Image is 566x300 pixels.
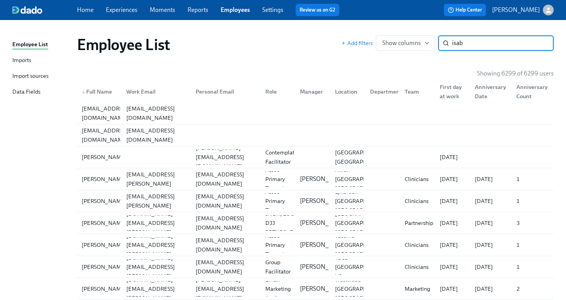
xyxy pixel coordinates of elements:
[341,39,373,47] button: Add filters
[364,84,399,99] div: Department
[77,168,554,190] a: [PERSON_NAME][PERSON_NAME][EMAIL_ADDRESS][PERSON_NAME][DOMAIN_NAME][EMAIL_ADDRESS][DOMAIN_NAME]As...
[477,69,554,78] p: Showing 6299 of 6299 users
[77,234,554,256] a: [PERSON_NAME][PERSON_NAME][DOMAIN_NAME][EMAIL_ADDRESS][PERSON_NAME][DOMAIN_NAME][EMAIL_ADDRESS][D...
[434,84,469,99] div: First day at work
[262,231,294,259] div: Assoc Primary Therapist
[296,4,339,16] button: Review us on G2
[79,126,133,144] div: [EMAIL_ADDRESS][DOMAIN_NAME]
[472,240,511,250] div: [DATE]
[79,87,120,96] div: Full Name
[402,218,439,228] div: Partnerships
[77,102,554,124] div: [EMAIL_ADDRESS][DOMAIN_NAME][EMAIL_ADDRESS][DOMAIN_NAME]
[300,6,335,14] a: Review us on G2
[492,6,540,14] p: [PERSON_NAME]
[300,197,348,205] p: [PERSON_NAME]
[332,187,395,215] div: Lynbrook [GEOGRAPHIC_DATA] [GEOGRAPHIC_DATA]
[300,285,348,293] p: [PERSON_NAME]
[513,218,552,228] div: 3
[77,124,554,146] div: [EMAIL_ADDRESS][DOMAIN_NAME][EMAIL_ADDRESS][DOMAIN_NAME]
[79,262,130,272] div: [PERSON_NAME]
[77,146,554,168] a: [PERSON_NAME][PERSON_NAME][EMAIL_ADDRESS][DOMAIN_NAME]Contemplative Facilitator[GEOGRAPHIC_DATA],...
[123,244,190,290] div: [PERSON_NAME][DOMAIN_NAME][EMAIL_ADDRESS][PERSON_NAME][DOMAIN_NAME]
[472,262,511,272] div: [DATE]
[513,240,552,250] div: 1
[297,87,329,96] div: Manager
[492,5,554,15] button: [PERSON_NAME]
[77,190,554,212] a: [PERSON_NAME][PERSON_NAME][EMAIL_ADDRESS][PERSON_NAME][DOMAIN_NAME][EMAIL_ADDRESS][DOMAIN_NAME]As...
[513,196,552,206] div: 1
[193,214,259,232] div: [EMAIL_ADDRESS][DOMAIN_NAME]
[262,258,294,276] div: Group Facilitator
[221,6,250,13] a: Employees
[120,84,190,99] div: Work Email
[437,218,469,228] div: [DATE]
[262,148,305,166] div: Contemplative Facilitator
[300,219,348,227] p: [PERSON_NAME]
[193,170,259,188] div: [EMAIL_ADDRESS][DOMAIN_NAME]
[513,262,552,272] div: 1
[262,187,294,215] div: Assoc Primary Therapist
[444,4,486,16] button: Help Center
[332,165,395,193] div: Akron [GEOGRAPHIC_DATA] [GEOGRAPHIC_DATA]
[12,72,71,81] a: Import sources
[193,236,259,254] div: [EMAIL_ADDRESS][DOMAIN_NAME]
[437,196,469,206] div: [DATE]
[262,87,294,96] div: Role
[437,284,469,293] div: [DATE]
[79,84,120,99] div: ▲Full Name
[12,87,40,97] div: Data Fields
[77,278,554,300] a: [PERSON_NAME][PERSON_NAME][DOMAIN_NAME][EMAIL_ADDRESS][PERSON_NAME][DOMAIN_NAME][PERSON_NAME][EMA...
[12,40,48,50] div: Employee List
[79,174,130,184] div: [PERSON_NAME]
[300,175,348,183] p: [PERSON_NAME]
[332,231,395,259] div: Tacoma [GEOGRAPHIC_DATA] [GEOGRAPHIC_DATA]
[376,35,435,51] button: Show columns
[82,90,85,94] span: ▲
[123,126,190,144] div: [EMAIL_ADDRESS][DOMAIN_NAME]
[332,209,395,237] div: [GEOGRAPHIC_DATA] [GEOGRAPHIC_DATA] [GEOGRAPHIC_DATA]
[472,174,511,184] div: [DATE]
[472,196,511,206] div: [DATE]
[79,104,133,122] div: [EMAIL_ADDRESS][DOMAIN_NAME]
[259,84,294,99] div: Role
[150,6,175,13] a: Moments
[437,240,469,250] div: [DATE]
[106,6,137,13] a: Experiences
[79,196,130,206] div: [PERSON_NAME]
[437,262,469,272] div: [DATE]
[262,165,294,193] div: Assoc Primary Therapist
[193,87,259,96] div: Personal Email
[399,84,434,99] div: Team
[77,256,554,278] div: [PERSON_NAME][PERSON_NAME][DOMAIN_NAME][EMAIL_ADDRESS][PERSON_NAME][DOMAIN_NAME][EMAIL_ADDRESS][D...
[437,153,469,162] div: [DATE]
[79,153,130,162] div: [PERSON_NAME]
[513,284,552,293] div: 2
[79,284,130,293] div: [PERSON_NAME]
[437,174,469,184] div: [DATE]
[513,82,552,101] div: Anniversary Count
[402,87,434,96] div: Team
[402,174,434,184] div: Clinicians
[193,192,259,210] div: [EMAIL_ADDRESS][DOMAIN_NAME]
[329,84,364,99] div: Location
[262,209,299,237] div: SR DR, Ed & DJJ PRTNRSHPS
[12,6,77,14] a: dado
[123,200,190,246] div: [PERSON_NAME][DOMAIN_NAME][EMAIL_ADDRESS][PERSON_NAME][DOMAIN_NAME]
[262,6,283,13] a: Settings
[452,35,554,51] input: Search by name
[12,56,31,65] div: Imports
[77,35,170,54] h1: Employee List
[402,240,434,250] div: Clinicians
[12,6,42,14] img: dado
[472,218,511,228] div: [DATE]
[12,87,71,97] a: Data Fields
[294,84,329,99] div: Manager
[513,174,552,184] div: 1
[123,87,190,96] div: Work Email
[123,222,190,268] div: [PERSON_NAME][DOMAIN_NAME][EMAIL_ADDRESS][PERSON_NAME][DOMAIN_NAME]
[402,196,434,206] div: Clinicians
